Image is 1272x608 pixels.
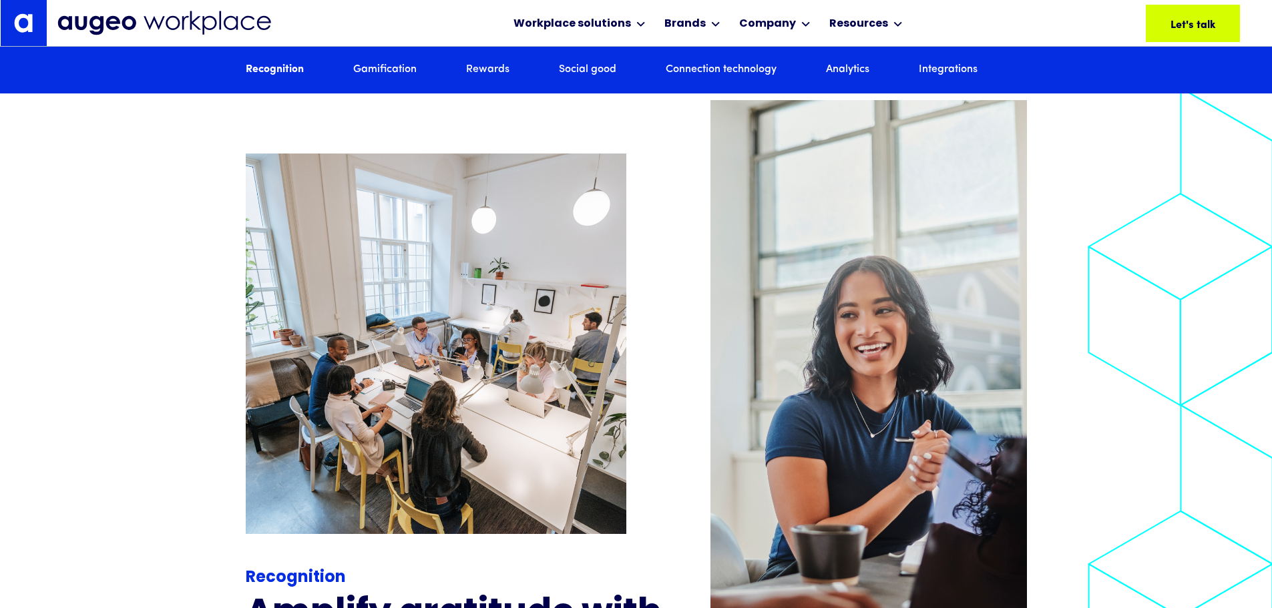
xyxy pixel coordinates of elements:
img: Augeo's "a" monogram decorative logo in white. [14,13,33,32]
a: Let's talk [1146,5,1240,42]
div: Workplace solutions [513,16,631,32]
img: Augeo Workplace business unit full logo in mignight blue. [57,11,271,35]
a: Recognition [246,63,304,77]
a: Social good [559,63,616,77]
div: Resources [829,16,888,32]
a: Integrations [919,63,978,77]
div: Company [739,16,796,32]
a: Gamification [353,63,417,77]
a: Connection technology [666,63,777,77]
a: Rewards [466,63,509,77]
div: Recognition [246,566,668,590]
div: Brands [664,16,706,32]
a: Analytics [826,63,869,77]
